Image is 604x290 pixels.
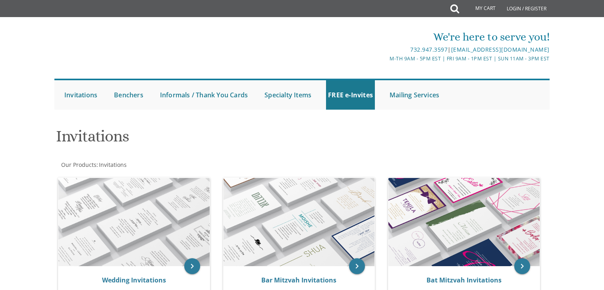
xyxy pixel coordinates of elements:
[58,178,210,266] img: Wedding Invitations
[158,80,250,110] a: Informals / Thank You Cards
[220,54,550,63] div: M-Th 9am - 5pm EST | Fri 9am - 1pm EST | Sun 11am - 3pm EST
[220,29,550,45] div: We're here to serve you!
[262,80,313,110] a: Specialty Items
[98,161,127,168] a: Invitations
[326,80,375,110] a: FREE e-Invites
[426,276,502,284] a: Bat Mitzvah Invitations
[102,276,166,284] a: Wedding Invitations
[54,161,302,169] div: :
[388,178,540,266] img: Bat Mitzvah Invitations
[99,161,127,168] span: Invitations
[458,1,501,17] a: My Cart
[451,46,550,53] a: [EMAIL_ADDRESS][DOMAIN_NAME]
[56,128,380,151] h1: Invitations
[261,276,336,284] a: Bar Mitzvah Invitations
[349,258,365,274] a: keyboard_arrow_right
[224,178,375,266] img: Bar Mitzvah Invitations
[112,80,145,110] a: Benchers
[60,161,96,168] a: Our Products
[184,258,200,274] a: keyboard_arrow_right
[514,258,530,274] a: keyboard_arrow_right
[220,45,550,54] div: |
[62,80,99,110] a: Invitations
[388,80,441,110] a: Mailing Services
[410,46,448,53] a: 732.947.3597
